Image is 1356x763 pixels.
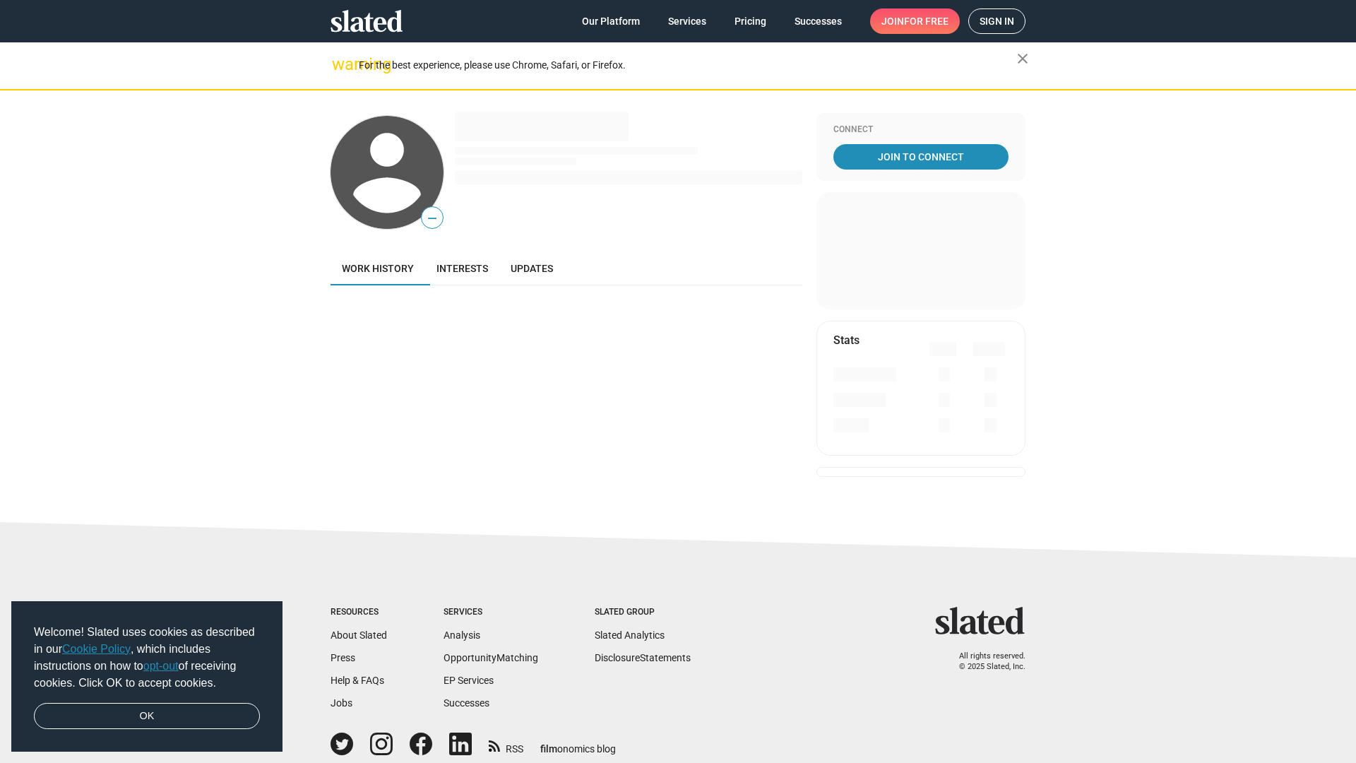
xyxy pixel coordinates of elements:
[540,731,616,756] a: filmonomics blog
[62,643,131,655] a: Cookie Policy
[499,252,564,285] a: Updates
[980,9,1014,33] span: Sign in
[833,124,1009,136] div: Connect
[331,652,355,663] a: Press
[571,8,651,34] a: Our Platform
[444,697,489,709] a: Successes
[489,734,523,756] a: RSS
[511,263,553,274] span: Updates
[444,652,538,663] a: OpportunityMatching
[342,263,414,274] span: Work history
[331,675,384,686] a: Help & FAQs
[944,651,1025,672] p: All rights reserved. © 2025 Slated, Inc.
[595,629,665,641] a: Slated Analytics
[783,8,853,34] a: Successes
[723,8,778,34] a: Pricing
[836,144,1006,170] span: Join To Connect
[11,601,282,752] div: cookieconsent
[968,8,1025,34] a: Sign in
[331,629,387,641] a: About Slated
[870,8,960,34] a: Joinfor free
[833,144,1009,170] a: Join To Connect
[657,8,718,34] a: Services
[331,252,425,285] a: Work history
[422,209,443,227] span: —
[833,333,860,348] mat-card-title: Stats
[436,263,488,274] span: Interests
[595,607,691,618] div: Slated Group
[444,607,538,618] div: Services
[332,56,349,73] mat-icon: warning
[444,629,480,641] a: Analysis
[331,607,387,618] div: Resources
[795,8,842,34] span: Successes
[425,252,499,285] a: Interests
[1014,50,1031,67] mat-icon: close
[444,675,494,686] a: EP Services
[143,660,179,672] a: opt-out
[359,56,1017,75] div: For the best experience, please use Chrome, Safari, or Firefox.
[904,8,948,34] span: for free
[668,8,706,34] span: Services
[881,8,948,34] span: Join
[34,703,260,730] a: dismiss cookie message
[34,624,260,692] span: Welcome! Slated uses cookies as described in our , which includes instructions on how to of recei...
[595,652,691,663] a: DisclosureStatements
[331,697,352,709] a: Jobs
[540,743,557,755] span: film
[734,8,766,34] span: Pricing
[582,8,640,34] span: Our Platform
